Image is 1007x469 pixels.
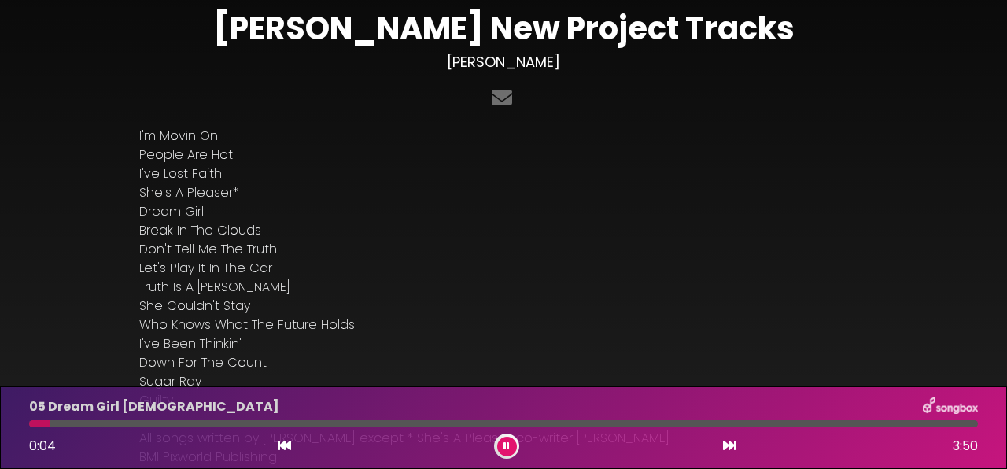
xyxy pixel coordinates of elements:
[139,54,868,71] h3: [PERSON_NAME]
[139,316,868,334] p: Who Knows What The Future Holds
[29,397,279,416] p: 05 Dream Girl [DEMOGRAPHIC_DATA]
[139,183,868,202] p: She's A Pleaser*
[139,127,868,146] p: I'm Movin On
[139,259,868,278] p: Let's Play It In The Car
[29,437,56,455] span: 0:04
[139,334,868,353] p: I've Been Thinkin'
[139,297,868,316] p: She Couldn't Stay
[139,278,868,297] p: Truth Is A [PERSON_NAME]
[139,353,868,372] p: Down For The Count
[139,221,868,240] p: Break In The Clouds
[953,437,978,456] span: 3:50
[139,9,868,47] h1: [PERSON_NAME] New Project Tracks
[139,146,868,164] p: People Are Hot
[923,397,978,417] img: songbox-logo-white.png
[139,202,868,221] p: Dream Girl
[139,372,868,391] p: Sugar Ray
[139,164,868,183] p: I've Lost Faith
[139,240,868,259] p: Don't Tell Me The Truth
